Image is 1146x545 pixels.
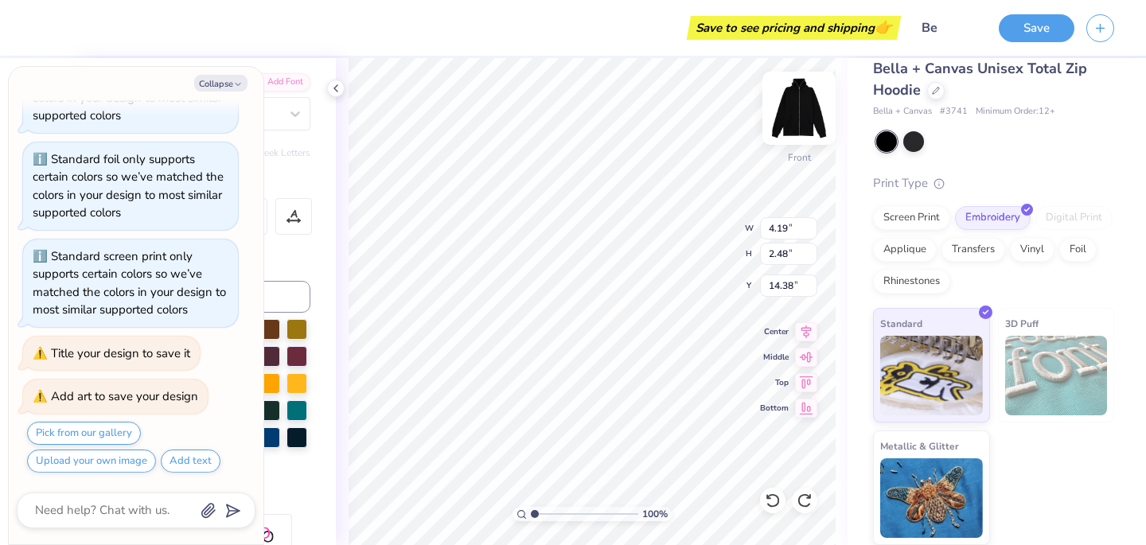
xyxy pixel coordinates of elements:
span: Bella + Canvas Unisex Total Zip Hoodie [873,59,1087,99]
div: Front [788,150,811,165]
span: 100 % [642,507,668,521]
img: Standard [880,336,983,415]
span: # 3741 [940,105,968,119]
div: Transfers [941,238,1005,262]
span: Minimum Order: 12 + [976,105,1055,119]
div: Foil [1059,238,1097,262]
button: Upload your own image [27,450,156,473]
img: Front [767,76,831,140]
div: Rhinestones [873,270,950,294]
div: Title your design to save it [51,345,190,361]
div: Standard foil only supports certain colors so we’ve matched the colors in your design to most sim... [33,151,224,221]
div: Applique [873,238,937,262]
input: Untitled Design [909,12,987,44]
div: Print Type [873,174,1114,193]
div: Vinyl [1010,238,1054,262]
button: Collapse [194,75,248,91]
span: 3D Puff [1005,315,1039,332]
span: 👉 [875,18,892,37]
div: Digital Print [1035,206,1113,230]
img: Metallic & Glitter [880,458,983,538]
span: Middle [760,352,789,363]
div: Embroidery [955,206,1031,230]
span: Standard [880,315,922,332]
button: Save [999,14,1074,42]
span: Top [760,377,789,388]
button: Add text [161,450,220,473]
span: Bella + Canvas [873,105,932,119]
div: Screen Print [873,206,950,230]
div: Add art to save your design [51,388,198,404]
div: Add Font [248,73,310,91]
span: Center [760,326,789,337]
img: 3D Puff [1005,336,1108,415]
span: Bottom [760,403,789,414]
button: Pick from our gallery [27,422,141,445]
span: Metallic & Glitter [880,438,959,454]
div: Standard screen print only supports certain colors so we’ve matched the colors in your design to ... [33,248,226,318]
div: Save to see pricing and shipping [691,16,897,40]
